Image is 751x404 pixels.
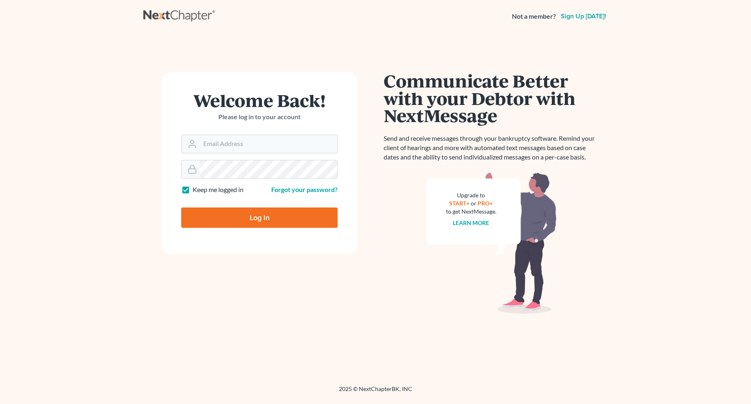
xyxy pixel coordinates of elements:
[181,92,338,109] h1: Welcome Back!
[478,200,493,207] a: PRO+
[512,12,556,21] strong: Not a member?
[271,186,338,193] a: Forgot your password?
[384,72,599,124] h1: Communicate Better with your Debtor with NextMessage
[559,13,608,20] a: Sign up [DATE]!
[181,207,338,228] input: Log In
[446,191,496,199] div: Upgrade to
[384,134,599,162] p: Send and receive messages through your bankruptcy software. Remind your client of hearings and mo...
[426,172,557,314] img: nextmessage_bg-59042aed3d76b12b5cd301f8e5b87938c9018125f34e5fa2b7a6b67550977c72.svg
[143,385,608,400] div: 2025 © NextChapterBK, INC
[446,207,496,216] div: to get NextMessage.
[193,185,244,194] label: Keep me logged in
[450,200,470,207] a: START+
[453,219,490,226] a: Learn more
[200,135,337,153] input: Email Address
[471,200,477,207] span: or
[181,112,338,122] p: Please log in to your account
